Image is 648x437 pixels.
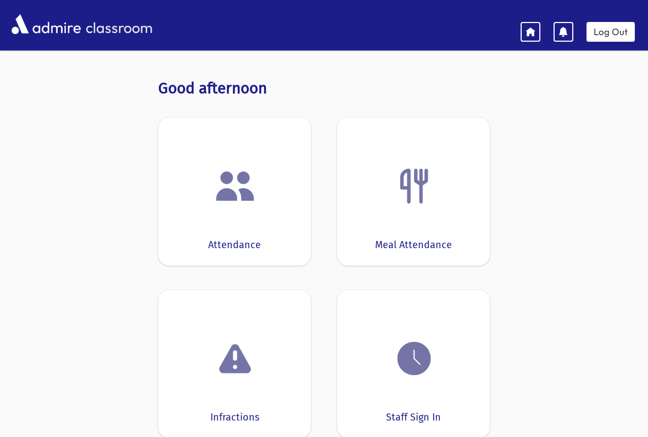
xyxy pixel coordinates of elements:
img: Fork.png [393,165,435,207]
span: classroom [83,10,153,39]
h3: Good afternoon [158,79,490,98]
div: Meal Attendance [375,238,452,253]
a: Log Out [586,22,635,42]
img: AdmirePro [9,12,83,37]
div: Infractions [210,410,259,425]
div: Attendance [208,238,261,253]
img: users.png [214,165,256,207]
div: Staff Sign In [386,410,441,425]
img: exclamation.png [214,340,256,382]
img: clock.png [393,338,435,379]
